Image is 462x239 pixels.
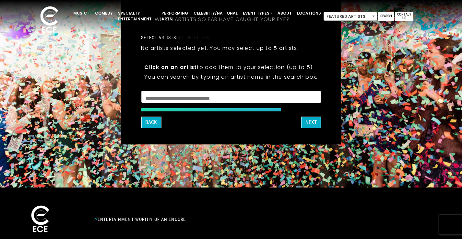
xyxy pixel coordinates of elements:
[378,12,394,21] a: Search
[395,12,413,21] a: Contact Us
[144,63,197,71] strong: Click on an artist
[144,73,317,81] p: You can search by typing an artist name in the search box.
[240,8,275,19] a: Event Types
[90,214,302,224] div: Entertainment Worthy of an Encore
[294,8,324,19] a: Locations
[275,8,294,19] a: About
[324,12,377,21] span: Featured Artists
[94,217,98,222] span: //
[144,63,317,71] p: to add them to your selection (up to 5).
[159,8,191,25] a: Performing Arts
[92,8,115,19] a: Comedy
[24,204,56,235] img: ece_new_logo_whitev2-1.png
[145,95,316,101] textarea: Search
[191,8,240,19] a: Celebrity/National
[141,117,161,128] button: Back
[141,35,209,40] label: Select artists
[33,5,65,36] img: ece_new_logo_whitev2-1.png
[141,44,299,52] p: No artists selected yet. You may select up to 5 artists.
[176,35,210,40] span: (0/5 selected)
[71,8,92,19] a: Music
[301,117,321,128] button: Next
[115,8,159,25] a: Specialty Entertainment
